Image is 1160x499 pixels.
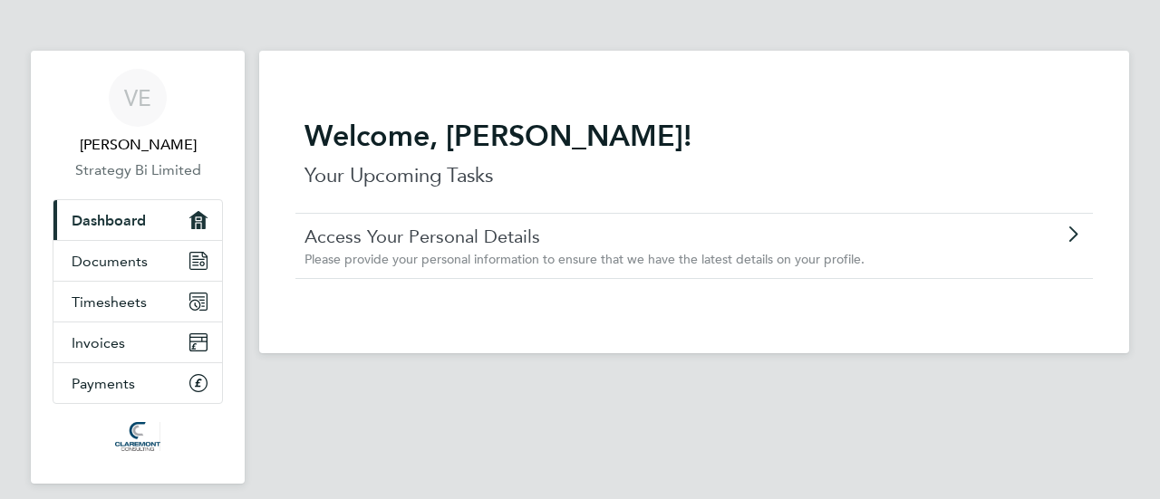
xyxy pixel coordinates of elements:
img: claremontconsulting1-logo-retina.png [115,422,159,451]
a: Dashboard [53,200,222,240]
span: Please provide your personal information to ensure that we have the latest details on your profile. [304,251,865,267]
h2: Welcome, [PERSON_NAME]! [304,118,1084,154]
p: Your Upcoming Tasks [304,161,1084,190]
a: VE[PERSON_NAME] [53,69,223,156]
span: Dashboard [72,212,146,229]
a: Go to home page [53,422,223,451]
span: VE [124,86,151,110]
a: Access Your Personal Details [304,225,981,248]
span: Invoices [72,334,125,351]
a: Invoices [53,322,222,362]
a: Payments [53,363,222,403]
a: Strategy Bi Limited [53,159,223,181]
span: Payments [72,375,135,392]
span: Documents [72,253,148,270]
span: Vera Ekimenko [53,134,223,156]
a: Documents [53,241,222,281]
span: Timesheets [72,293,147,311]
nav: Main navigation [31,51,245,484]
a: Timesheets [53,282,222,321]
